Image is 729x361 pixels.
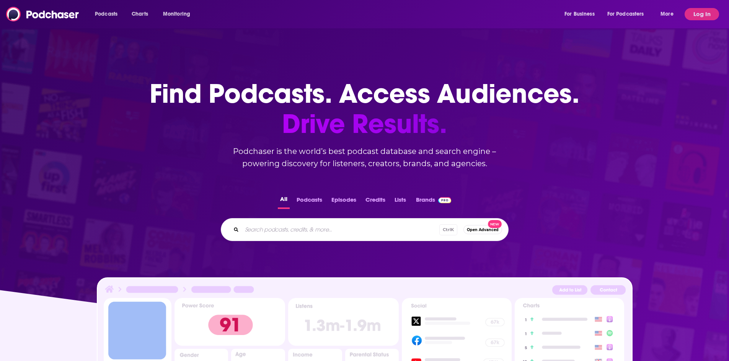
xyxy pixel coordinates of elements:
[363,194,388,209] button: Credits
[463,225,502,234] button: Open AdvancedNew
[95,9,117,19] span: Podcasts
[438,197,452,203] img: Podchaser Pro
[212,145,518,170] h2: Podchaser is the world’s best podcast database and search engine – powering discovery for listene...
[602,8,655,20] button: open menu
[564,9,595,19] span: For Business
[559,8,604,20] button: open menu
[242,223,439,236] input: Search podcasts, credits, & more...
[104,284,626,298] img: Podcast Insights Header
[163,9,190,19] span: Monitoring
[127,8,153,20] a: Charts
[329,194,359,209] button: Episodes
[90,8,127,20] button: open menu
[221,218,509,241] div: Search podcasts, credits, & more...
[288,298,399,346] img: Podcast Insights Listens
[294,194,325,209] button: Podcasts
[488,220,502,228] span: New
[132,9,148,19] span: Charts
[175,298,285,346] img: Podcast Insights Power score
[685,8,719,20] button: Log In
[278,194,290,209] button: All
[150,79,579,139] h1: Find Podcasts. Access Audiences.
[6,7,80,21] img: Podchaser - Follow, Share and Rate Podcasts
[416,194,452,209] a: BrandsPodchaser Pro
[467,228,499,232] span: Open Advanced
[661,9,674,19] span: More
[392,194,408,209] button: Lists
[439,224,457,235] span: Ctrl K
[150,109,579,139] span: Drive Results.
[158,8,200,20] button: open menu
[607,9,644,19] span: For Podcasters
[655,8,683,20] button: open menu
